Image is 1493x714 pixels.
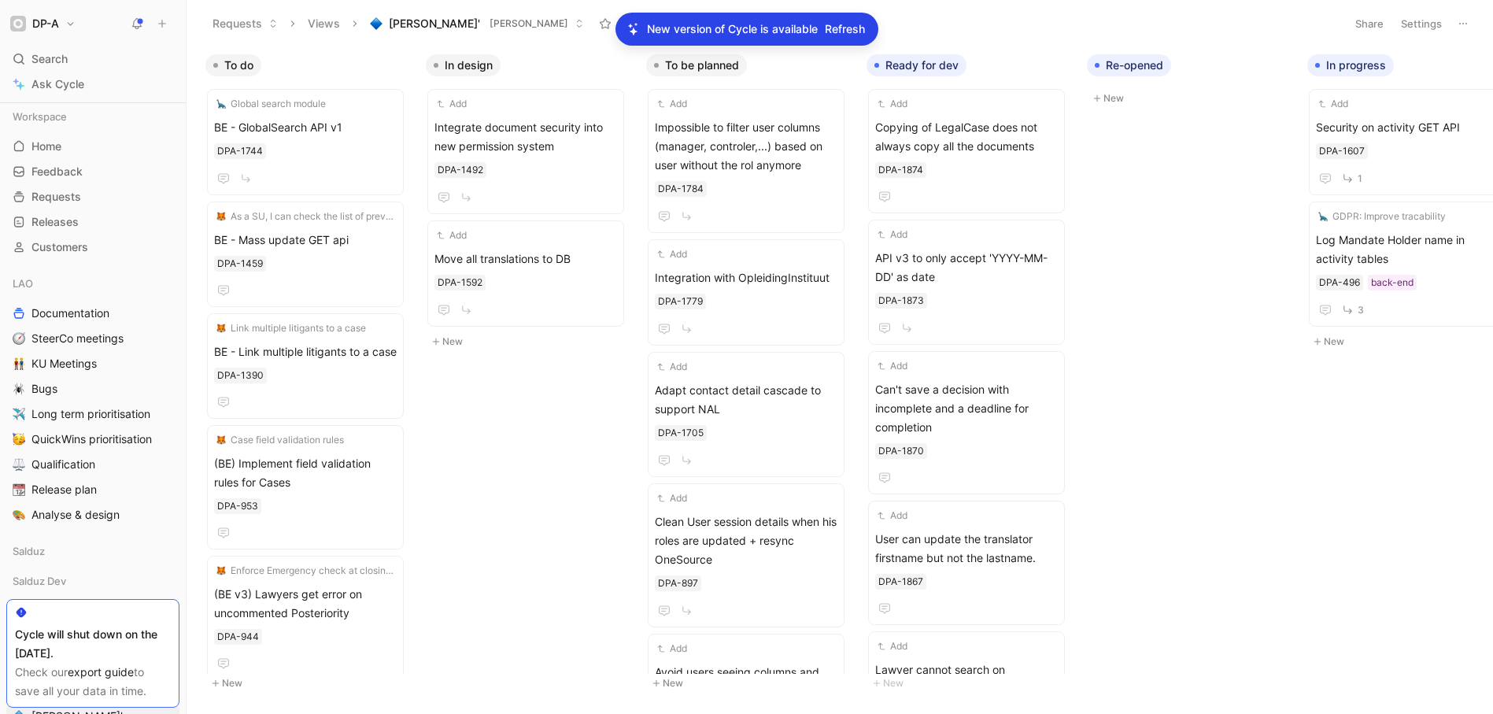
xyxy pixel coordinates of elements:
[9,455,28,474] button: ⚖️
[434,96,469,112] button: Add
[445,57,493,73] span: In design
[214,432,346,448] button: 🦊Case field validation rules
[389,16,480,31] span: [PERSON_NAME]'
[13,332,25,345] img: 🧭
[6,569,179,597] div: Salduz Dev
[1319,143,1365,159] div: DPA-1607
[217,629,259,645] div: DPA-944
[216,566,226,575] img: 🦊
[216,212,226,221] img: 🦊
[875,660,1058,698] span: Lawyer cannot search on Customers from other lawyer
[205,674,413,693] button: New
[1326,57,1386,73] span: In progress
[199,47,419,701] div: To doNew
[6,47,179,71] div: Search
[13,433,25,446] img: 🥳
[13,483,25,496] img: 📆
[13,543,45,559] span: Salduz
[13,573,66,589] span: Salduz Dev
[658,575,698,591] div: DPA-897
[31,139,61,154] span: Home
[438,275,482,290] div: DPA-1592
[665,57,739,73] span: To be planned
[1316,96,1351,112] button: Add
[875,96,910,112] button: Add
[1319,275,1360,290] div: DPA-496
[648,483,844,627] a: AddClean User session details when his roles are updated + resync OneSource
[868,501,1065,625] a: AddUser can update the translator firstname but not the lastname.
[6,453,179,476] a: ⚖️Qualification
[217,498,258,514] div: DPA-953
[214,563,397,579] button: 🦊Enforce Emergency check at closing (posteriority)
[6,569,179,593] div: Salduz Dev
[13,383,25,395] img: 🕷️
[426,54,501,76] button: In design
[426,332,634,351] button: New
[217,256,263,272] div: DPA-1459
[363,12,591,35] button: 🔷[PERSON_NAME]'[PERSON_NAME]
[6,72,179,96] a: Ask Cycle
[640,47,860,701] div: To be plannedNew
[13,458,25,471] img: ⚖️
[31,331,124,346] span: SteerCo meetings
[31,214,79,230] span: Releases
[648,89,844,233] a: AddImpossible to filter user columns (manager, controler,...) based on user without the rol anymore
[9,354,28,373] button: 👬
[1316,209,1448,224] button: 🦕GDPR: Improve tracability
[217,143,263,159] div: DPA-1744
[31,189,81,205] span: Requests
[878,574,923,590] div: DPA-1867
[6,135,179,158] a: Home
[15,663,171,701] div: Check our to save all your data in time.
[214,585,397,623] span: (BE v3) Lawyers get error on uncommented Posteriority
[214,342,397,361] span: BE - Link multiple litigants to a case
[878,162,923,178] div: DPA-1874
[824,19,866,39] button: Refresh
[6,352,179,375] a: 👬KU Meetings
[31,381,57,397] span: Bugs
[655,96,689,112] button: Add
[1332,209,1446,224] span: GDPR: Improve tracability
[231,563,394,579] span: Enforce Emergency check at closing (posteriority)
[214,231,397,250] span: BE - Mass update GET api
[6,427,179,451] a: 🥳QuickWins prioritisation
[434,228,469,243] button: Add
[647,20,818,39] p: New version of Cycle is available
[438,162,483,178] div: DPA-1492
[6,185,179,209] a: Requests
[10,16,26,31] img: DP-A
[31,239,88,255] span: Customers
[9,430,28,449] button: 🥳
[207,556,404,680] a: 🦊Enforce Emergency check at closing (posteriority)(BE v3) Lawyers get error on uncommented Poster...
[885,57,959,73] span: Ready for dev
[370,17,382,30] img: 🔷
[875,638,910,654] button: Add
[655,512,837,569] span: Clean User session details when his roles are updated + resync OneSource
[207,425,404,549] a: 🦊Case field validation rules(BE) Implement field validation rules for Cases
[1081,47,1301,116] div: Re-openedNew
[658,294,703,309] div: DPA-1779
[490,16,568,31] span: [PERSON_NAME]
[9,405,28,424] button: ✈️
[427,89,624,214] a: AddIntegrate document security into new permission system
[1371,275,1414,290] div: back-end
[31,457,95,472] span: Qualification
[214,209,397,224] button: 🦊As a SU, I can check the list of previous mass update request and their status
[1307,54,1394,76] button: In progress
[9,505,28,524] button: 🎨
[216,324,226,333] img: 🦊
[9,379,28,398] button: 🕷️
[1338,300,1367,320] button: 3
[1348,13,1391,35] button: Share
[427,220,624,327] a: AddMove all translations to DB
[31,305,109,321] span: Documentation
[655,268,837,287] span: Integration with OpleidingInstituut
[1318,212,1328,221] img: 🦕
[207,313,404,419] a: 🦊Link multiple litigants to a caseBE - Link multiple litigants to a case
[216,435,226,445] img: 🦊
[231,432,344,448] span: Case field validation rules
[648,239,844,346] a: AddIntegration with OpleidingInstituut
[6,160,179,183] a: Feedback
[434,118,617,156] span: Integrate document security into new permission system
[13,276,33,291] span: LAO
